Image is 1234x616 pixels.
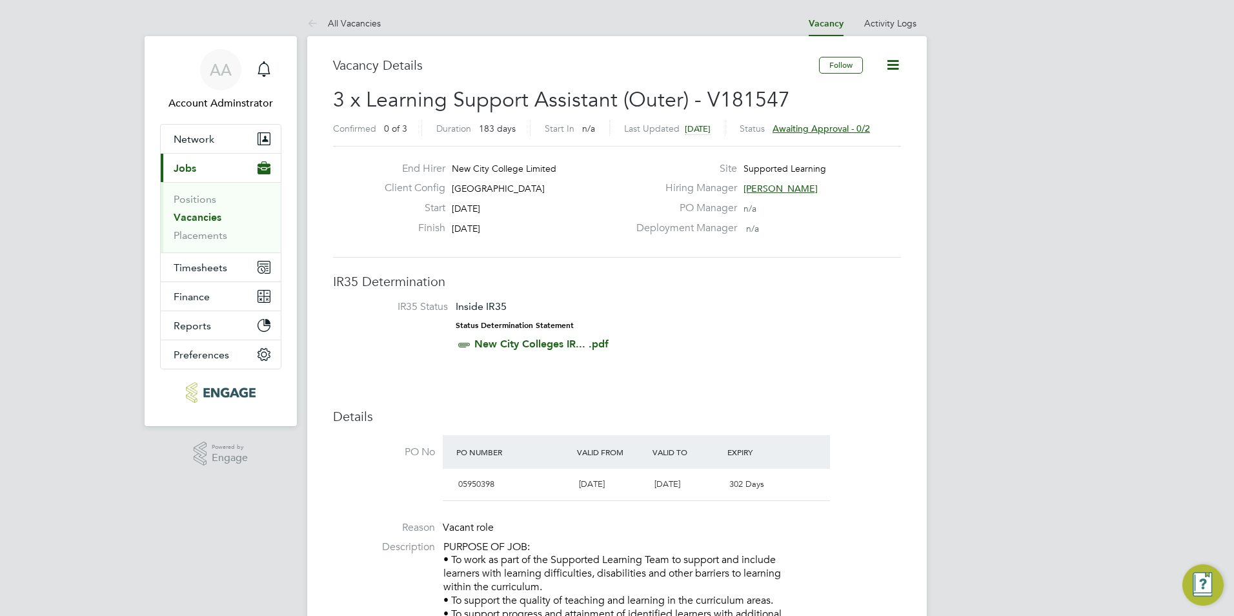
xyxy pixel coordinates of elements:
span: Awaiting approval - 0/2 [773,123,870,134]
span: 0 of 3 [384,123,407,134]
h3: IR35 Determination [333,273,901,290]
div: PO Number [453,440,574,464]
span: Network [174,133,214,145]
a: All Vacancies [307,17,381,29]
span: Preferences [174,349,229,361]
a: Vacancies [174,211,221,223]
span: 3 x Learning Support Assistant (Outer) - V181547 [333,87,790,112]
label: Client Config [374,181,445,195]
span: Timesheets [174,262,227,274]
span: 302 Days [729,478,764,489]
span: [DATE] [452,223,480,234]
button: Network [161,125,281,153]
img: protocol-logo-retina.png [186,382,255,403]
span: [DATE] [654,478,680,489]
label: PO No [333,446,435,459]
span: 183 days [479,123,516,134]
label: Confirmed [333,123,376,134]
label: Start In [545,123,574,134]
span: New City College Limited [452,163,556,174]
div: Jobs [161,182,281,252]
span: Inside IR35 [456,300,507,313]
h3: Details [333,408,901,425]
span: [DATE] [452,203,480,214]
button: Jobs [161,154,281,182]
span: n/a [746,223,759,234]
a: Placements [174,229,227,241]
button: Preferences [161,340,281,369]
h3: Vacancy Details [333,57,819,74]
span: AA [210,61,232,78]
span: 05950398 [458,478,494,489]
a: Vacancy [809,18,844,29]
label: Deployment Manager [629,221,737,235]
span: Jobs [174,162,196,174]
span: Vacant role [443,521,494,534]
a: Powered byEngage [194,442,248,466]
div: Valid From [574,440,649,464]
nav: Main navigation [145,36,297,426]
label: Start [374,201,445,215]
label: End Hirer [374,162,445,176]
label: Finish [374,221,445,235]
a: Activity Logs [864,17,916,29]
span: Finance [174,291,210,303]
button: Reports [161,311,281,340]
a: Go to home page [160,382,281,403]
button: Timesheets [161,253,281,282]
label: Reason [333,521,435,535]
a: Positions [174,193,216,205]
span: Powered by [212,442,248,453]
span: [PERSON_NAME] [743,183,818,194]
button: Finance [161,282,281,311]
button: Engage Resource Center [1182,564,1224,606]
div: Valid To [649,440,725,464]
strong: Status Determination Statement [456,321,574,330]
label: Description [333,540,435,554]
span: Supported Learning [743,163,826,174]
span: [GEOGRAPHIC_DATA] [452,183,545,194]
span: [DATE] [579,478,605,489]
label: PO Manager [629,201,737,215]
span: n/a [743,203,756,214]
a: New City Colleges IR... .pdf [474,338,609,350]
span: [DATE] [685,123,711,134]
div: Expiry [724,440,800,464]
span: Engage [212,453,248,464]
span: n/a [582,123,595,134]
label: IR35 Status [346,300,448,314]
label: Duration [436,123,471,134]
label: Hiring Manager [629,181,737,195]
button: Follow [819,57,863,74]
label: Status [740,123,765,134]
span: Reports [174,320,211,332]
a: AAAccount Adminstrator [160,49,281,111]
label: Site [629,162,737,176]
label: Last Updated [624,123,680,134]
span: Account Adminstrator [160,96,281,111]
